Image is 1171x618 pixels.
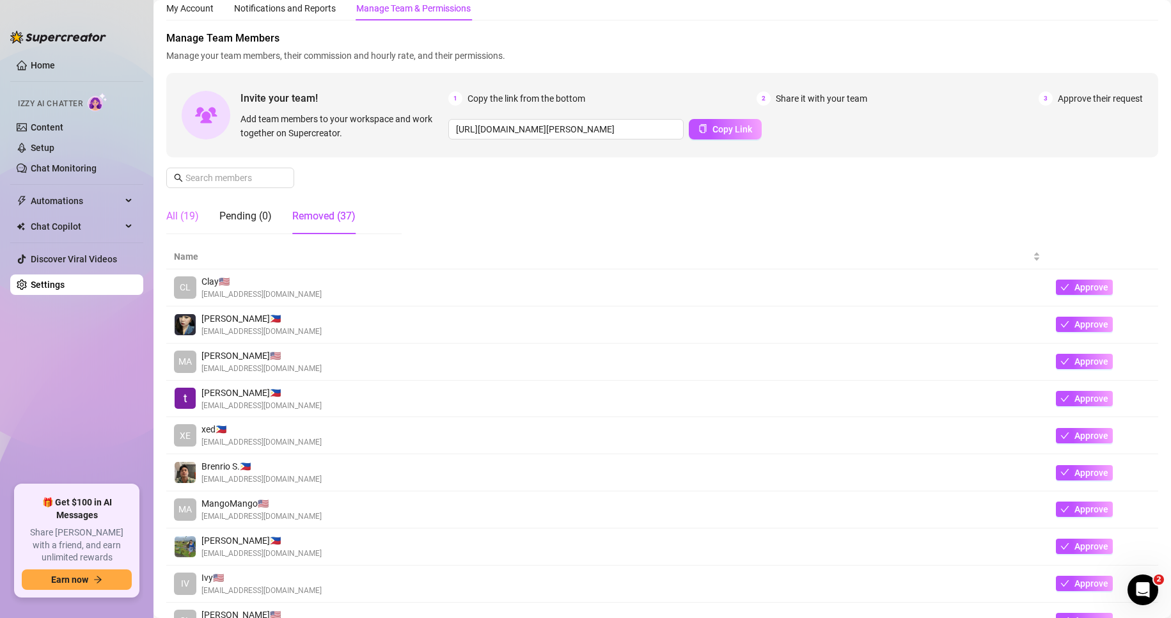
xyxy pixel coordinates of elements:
[31,191,122,211] span: Automations
[201,312,322,326] span: [PERSON_NAME] 🇵🇭
[776,91,867,106] span: Share it with your team
[201,534,322,548] span: [PERSON_NAME] 🇵🇭
[201,585,322,597] span: [EMAIL_ADDRESS][DOMAIN_NAME]
[1060,394,1069,403] span: check
[1058,91,1143,106] span: Approve their request
[1074,504,1108,514] span: Approve
[240,112,443,140] span: Add team members to your workspace and work together on Supercreator.
[166,244,1048,269] th: Name
[22,527,132,564] span: Share [PERSON_NAME] with a friend, and earn unlimited rewards
[1056,280,1113,295] button: Approve
[1060,357,1069,366] span: check
[201,349,322,363] span: [PERSON_NAME] 🇺🇸
[175,536,196,557] img: Marjorie
[201,400,322,412] span: [EMAIL_ADDRESS][DOMAIN_NAME]
[181,576,189,590] span: IV
[180,429,191,443] span: XE
[31,254,117,264] a: Discover Viral Videos
[1056,391,1113,406] button: Approve
[1074,282,1108,292] span: Approve
[219,209,272,224] div: Pending (0)
[88,93,107,111] img: AI Chatter
[1060,579,1069,588] span: check
[698,124,707,133] span: copy
[31,122,63,132] a: Content
[1056,502,1113,517] button: Approve
[22,496,132,521] span: 🎁 Get $100 in AI Messages
[240,90,448,106] span: Invite your team!
[51,574,88,585] span: Earn now
[1074,319,1108,329] span: Approve
[1128,574,1158,605] iframe: Intercom live chat
[201,436,322,448] span: [EMAIL_ADDRESS][DOMAIN_NAME]
[180,280,191,294] span: CL
[201,422,322,436] span: xed 🇵🇭
[201,548,322,560] span: [EMAIL_ADDRESS][DOMAIN_NAME]
[468,91,585,106] span: Copy the link from the bottom
[175,314,196,335] img: Monique Arañas
[689,119,762,139] button: Copy Link
[201,571,322,585] span: Ivy 🇺🇸
[166,1,214,15] div: My Account
[1060,320,1069,329] span: check
[1039,91,1053,106] span: 3
[201,511,322,523] span: [EMAIL_ADDRESS][DOMAIN_NAME]
[201,473,322,486] span: [EMAIL_ADDRESS][DOMAIN_NAME]
[31,216,122,237] span: Chat Copilot
[448,91,462,106] span: 1
[31,280,65,290] a: Settings
[1056,576,1113,591] button: Approve
[1074,468,1108,478] span: Approve
[17,222,25,231] img: Chat Copilot
[1060,431,1069,440] span: check
[31,143,54,153] a: Setup
[1056,539,1113,554] button: Approve
[1060,468,1069,477] span: check
[234,1,336,15] div: Notifications and Reports
[201,326,322,338] span: [EMAIL_ADDRESS][DOMAIN_NAME]
[1056,465,1113,480] button: Approve
[10,31,106,44] img: logo-BBDzfeDw.svg
[1056,354,1113,369] button: Approve
[22,569,132,590] button: Earn nowarrow-right
[292,209,356,224] div: Removed (37)
[1056,428,1113,443] button: Approve
[201,459,322,473] span: Brenrio S. 🇵🇭
[757,91,771,106] span: 2
[174,250,1030,264] span: Name
[185,171,276,185] input: Search members
[1154,574,1164,585] span: 2
[1074,356,1108,367] span: Approve
[178,354,192,368] span: MA
[18,98,83,110] span: Izzy AI Chatter
[1074,541,1108,551] span: Approve
[1074,431,1108,441] span: Approve
[178,502,192,516] span: MA
[201,386,322,400] span: [PERSON_NAME] 🇵🇭
[175,462,196,483] img: Brenrio Salvador
[17,196,27,206] span: thunderbolt
[31,60,55,70] a: Home
[1074,578,1108,589] span: Approve
[166,49,1158,63] span: Manage your team members, their commission and hourly rate, and their permissions.
[201,274,322,289] span: Clay 🇺🇸
[93,575,102,584] span: arrow-right
[201,289,322,301] span: [EMAIL_ADDRESS][DOMAIN_NAME]
[1060,283,1069,292] span: check
[1060,505,1069,514] span: check
[1060,542,1069,551] span: check
[166,31,1158,46] span: Manage Team Members
[356,1,471,15] div: Manage Team & Permissions
[174,173,183,182] span: search
[201,363,322,375] span: [EMAIL_ADDRESS][DOMAIN_NAME]
[712,124,752,134] span: Copy Link
[1074,393,1108,404] span: Approve
[166,209,199,224] div: All (19)
[175,388,196,409] img: tristan ace
[1056,317,1113,332] button: Approve
[31,163,97,173] a: Chat Monitoring
[201,496,322,511] span: MangoMango 🇺🇸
